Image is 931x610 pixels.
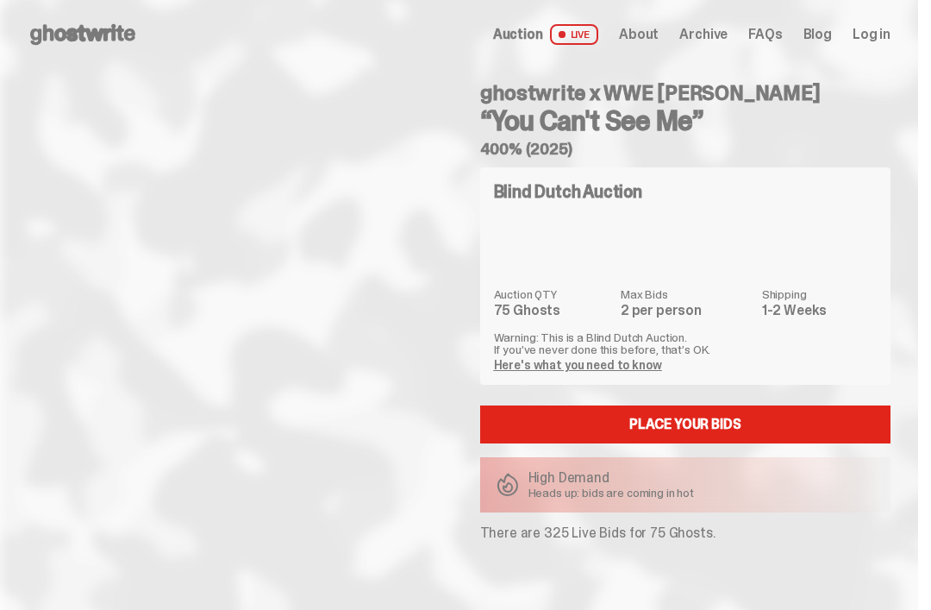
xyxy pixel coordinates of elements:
[494,288,610,300] dt: Auction QTY
[480,526,891,540] p: There are 325 Live Bids for 75 Ghosts.
[480,406,891,443] a: Place your Bids
[494,357,662,373] a: Here's what you need to know
[621,288,752,300] dt: Max Bids
[493,28,543,41] span: Auction
[480,141,891,157] h5: 400% (2025)
[621,304,752,318] dd: 2 per person
[480,83,891,104] h4: ghostwrite x WWE [PERSON_NAME]
[679,28,728,41] a: Archive
[762,304,877,318] dd: 1-2 Weeks
[528,471,695,485] p: High Demand
[494,304,610,318] dd: 75 Ghosts
[528,487,695,499] p: Heads up: bids are coming in hot
[550,24,599,45] span: LIVE
[493,24,598,45] a: Auction LIVE
[480,107,891,135] h3: “You Can't See Me”
[853,28,890,41] a: Log in
[803,28,832,41] a: Blog
[748,28,782,41] a: FAQs
[494,331,878,355] p: Warning: This is a Blind Dutch Auction. If you’ve never done this before, that’s OK.
[762,288,877,300] dt: Shipping
[619,28,659,41] a: About
[494,183,642,200] h4: Blind Dutch Auction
